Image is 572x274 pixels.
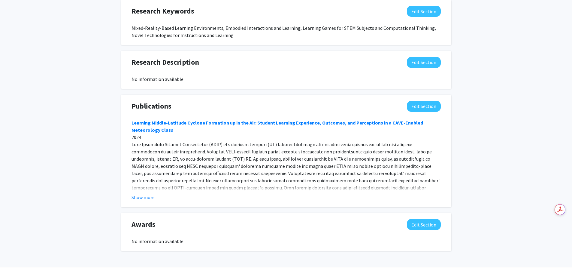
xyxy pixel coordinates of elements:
[5,247,26,269] iframe: Chat
[407,57,441,68] button: Edit Research Description
[132,219,156,230] span: Awards
[132,120,423,133] a: Learning Middle-Latitude Cyclone Formation up in the Air: Student Learning Experience, Outcomes, ...
[132,238,441,245] div: No information available
[407,219,441,230] button: Edit Awards
[132,6,194,17] span: Research Keywords
[407,6,441,17] button: Edit Research Keywords
[132,24,441,39] div: Mixed-Reality-Based Learning Environments, Embodied Interactions and Learning, Learning Games for...
[132,75,441,83] div: No information available
[407,101,441,112] button: Edit Publications
[132,194,155,201] button: Show more
[132,101,171,112] span: Publications
[132,57,199,68] span: Research Description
